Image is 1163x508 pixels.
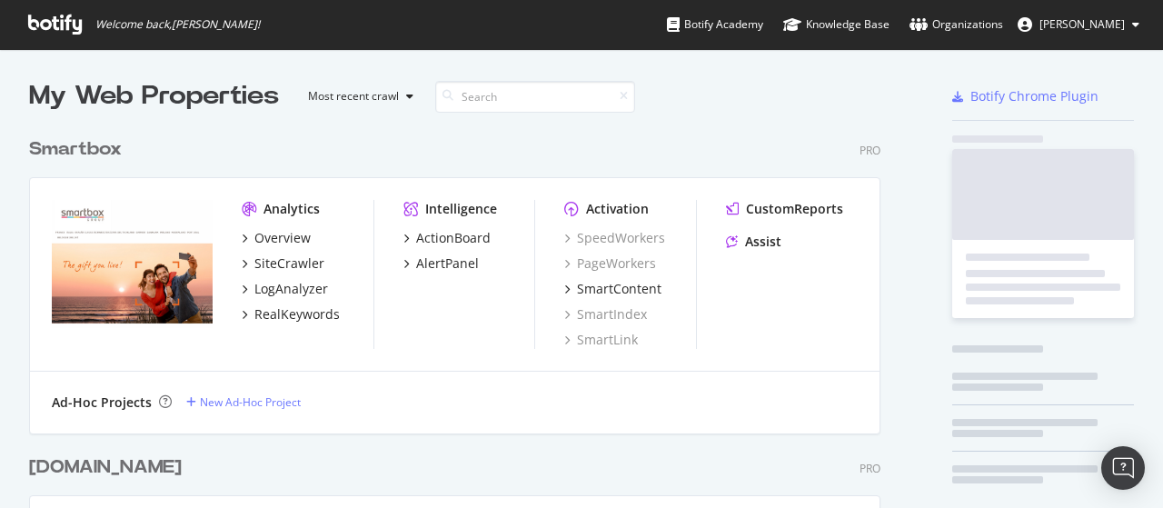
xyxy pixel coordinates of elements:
[242,305,340,324] a: RealKeywords
[29,454,182,481] div: [DOMAIN_NAME]
[860,461,880,476] div: Pro
[29,136,129,163] a: Smartbox
[783,15,890,34] div: Knowledge Base
[254,280,328,298] div: LogAnalyzer
[242,229,311,247] a: Overview
[416,254,479,273] div: AlertPanel
[564,280,661,298] a: SmartContent
[29,136,122,163] div: Smartbox
[308,91,399,102] div: Most recent crawl
[726,233,781,251] a: Assist
[52,393,152,412] div: Ad-Hoc Projects
[425,200,497,218] div: Intelligence
[29,454,189,481] a: [DOMAIN_NAME]
[1003,10,1154,39] button: [PERSON_NAME]
[403,254,479,273] a: AlertPanel
[910,15,1003,34] div: Organizations
[293,82,421,111] button: Most recent crawl
[586,200,649,218] div: Activation
[1039,16,1125,32] span: Lamar Marsh
[564,331,638,349] a: SmartLink
[564,229,665,247] a: SpeedWorkers
[254,254,324,273] div: SiteCrawler
[263,200,320,218] div: Analytics
[564,254,656,273] a: PageWorkers
[254,229,311,247] div: Overview
[746,200,843,218] div: CustomReports
[952,87,1098,105] a: Botify Chrome Plugin
[403,229,491,247] a: ActionBoard
[860,143,880,158] div: Pro
[667,15,763,34] div: Botify Academy
[29,78,279,115] div: My Web Properties
[745,233,781,251] div: Assist
[577,280,661,298] div: SmartContent
[1101,446,1145,490] div: Open Intercom Messenger
[242,280,328,298] a: LogAnalyzer
[242,254,324,273] a: SiteCrawler
[435,81,635,113] input: Search
[726,200,843,218] a: CustomReports
[970,87,1098,105] div: Botify Chrome Plugin
[200,394,301,410] div: New Ad-Hoc Project
[95,17,260,32] span: Welcome back, [PERSON_NAME] !
[186,394,301,410] a: New Ad-Hoc Project
[416,229,491,247] div: ActionBoard
[52,200,213,329] img: smartbox.com
[254,305,340,324] div: RealKeywords
[564,305,647,324] a: SmartIndex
